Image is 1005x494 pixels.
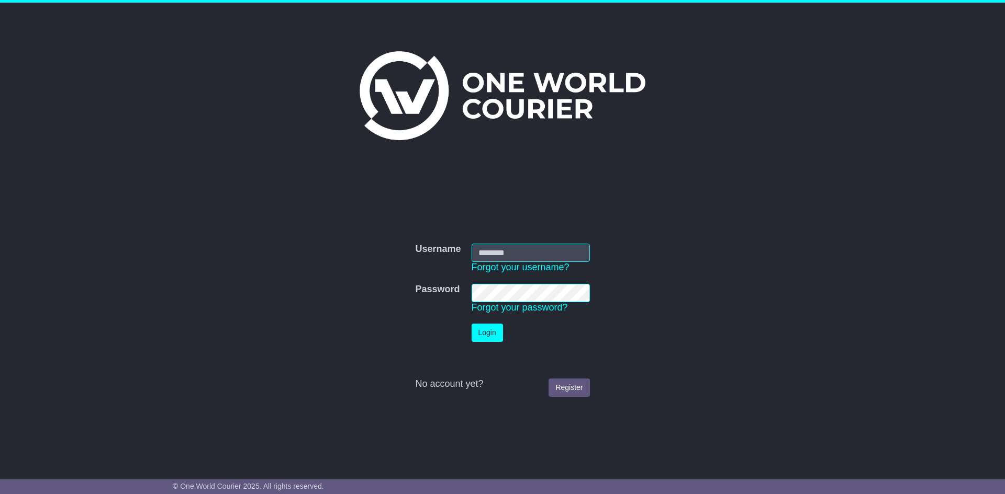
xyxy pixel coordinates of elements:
a: Forgot your password? [472,302,568,313]
a: Register [549,378,589,397]
a: Forgot your username? [472,262,569,272]
label: Password [415,284,460,295]
button: Login [472,324,503,342]
label: Username [415,244,461,255]
img: One World [360,51,645,140]
div: No account yet? [415,378,589,390]
span: © One World Courier 2025. All rights reserved. [173,482,324,490]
